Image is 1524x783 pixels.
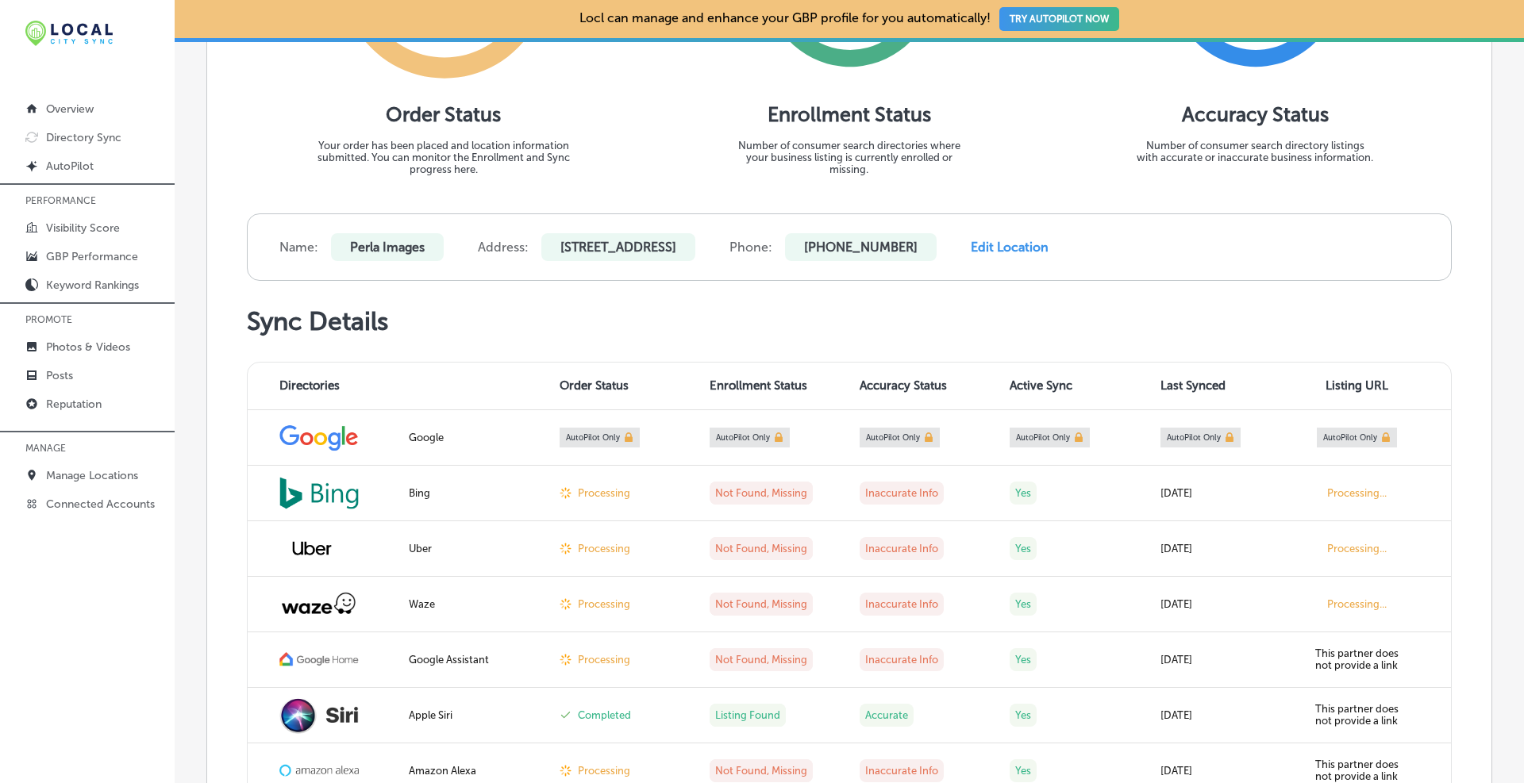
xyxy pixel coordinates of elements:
h1: Sync Details [247,306,1452,336]
th: Order Status [550,363,700,410]
p: Connected Accounts [46,497,155,511]
label: Inaccurate Info [860,759,944,782]
h1: Order Status [386,102,501,127]
button: TRY AUTOPILOT NOW [999,7,1119,31]
label: Address: [478,240,529,255]
p: Photos & Videos [46,340,130,354]
label: Not Found, Missing [710,537,813,560]
img: google-home.png [279,651,359,668]
img: amazon-alexa.png [279,762,359,778]
div: Bing [409,487,540,499]
p: GBP Performance [46,250,138,263]
th: Accuracy Status [850,363,1000,410]
label: Not Found, Missing [710,648,813,671]
th: Directories [248,363,399,410]
img: waze.png [279,591,359,616]
label: Processing... [1327,598,1387,610]
td: [DATE] [1151,466,1301,521]
label: This partner does not provide a link [1315,703,1399,727]
label: Processing... [1327,543,1387,555]
label: Not Found, Missing [710,759,813,782]
label: This partner does not provide a link [1315,758,1399,782]
div: Uber [409,543,540,555]
img: bing_Jjgns0f.png [279,477,359,509]
td: [DATE] [1151,577,1301,632]
label: Accurate [860,704,914,727]
label: Processing [578,543,630,555]
th: Listing URL [1301,363,1451,410]
img: Siri-logo.png [279,697,359,734]
p: Visibility Score [46,221,120,235]
label: This partner does not provide a link [1315,647,1399,671]
div: Waze [409,598,540,610]
label: Not Found, Missing [710,482,813,505]
div: Google [409,432,540,443]
label: Yes [1010,593,1037,616]
p: Your order has been placed and location information submitted. You can monitor the Enrollment and... [305,140,583,175]
p: Posts [46,369,73,382]
td: [DATE] [1151,521,1301,577]
label: Completed [578,709,631,721]
p: Keyword Rankings [46,278,139,292]
div: Apple Siri [409,709,540,721]
label: Yes [1010,648,1037,671]
div: Google Assistant [409,654,540,666]
label: Phone: [729,240,772,255]
label: Not Found, Missing [710,593,813,616]
p: Number of consumer search directories where your business listing is currently enrolled or missing. [730,140,968,175]
p: Overview [46,102,94,116]
img: uber.png [279,528,344,568]
img: 12321ecb-abad-46dd-be7f-2600e8d3409flocal-city-sync-logo-rectangle.png [25,21,113,46]
label: Processing [578,765,630,777]
a: Edit Location [971,240,1049,255]
label: Inaccurate Info [860,537,944,560]
th: Enrollment Status [700,363,850,410]
p: Reputation [46,397,102,411]
label: Processing [578,487,630,499]
p: [PHONE_NUMBER] [785,233,937,261]
p: [STREET_ADDRESS] [541,233,695,261]
label: Yes [1010,482,1037,505]
th: Last Synced [1151,363,1301,410]
p: Manage Locations [46,469,138,482]
img: google.png [279,422,359,452]
td: [DATE] [1151,688,1301,743]
label: Processing... [1327,487,1387,499]
label: Name: [279,240,318,255]
label: Inaccurate Info [860,482,944,505]
label: Listing Found [710,704,786,727]
label: Yes [1010,704,1037,727]
div: Amazon Alexa [409,765,540,777]
label: Inaccurate Info [860,648,944,671]
label: Yes [1010,537,1037,560]
label: Yes [1010,759,1037,782]
label: Inaccurate Info [860,593,944,616]
h1: Accuracy Status [1182,102,1329,127]
label: Processing [578,654,630,666]
p: Directory Sync [46,131,121,144]
label: Processing [578,598,630,610]
td: [DATE] [1151,632,1301,688]
th: Active Sync [1000,363,1150,410]
p: AutoPilot [46,159,94,173]
p: Perla Images [331,233,444,261]
p: Number of consumer search directory listings with accurate or inaccurate business information. [1136,140,1374,163]
h1: Enrollment Status [768,102,931,127]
